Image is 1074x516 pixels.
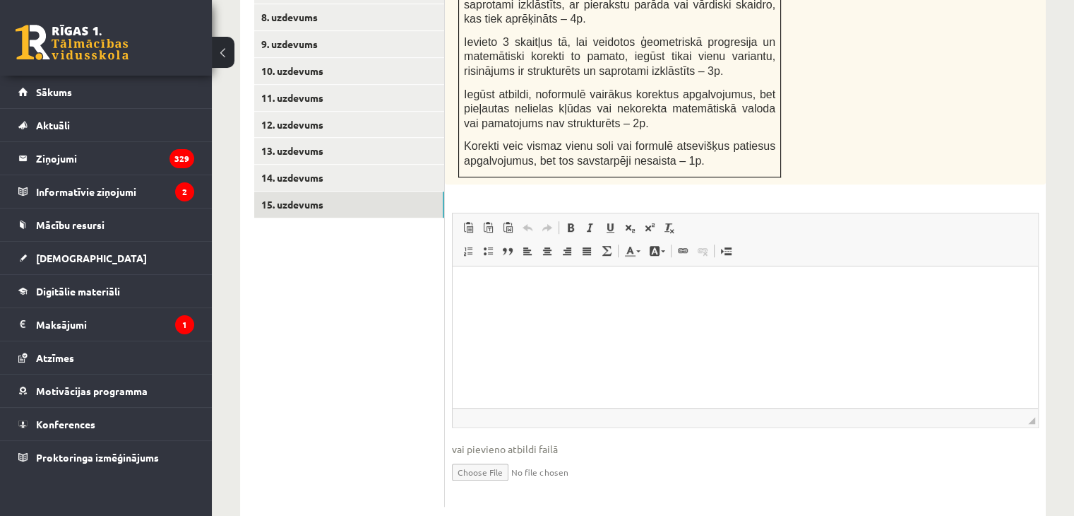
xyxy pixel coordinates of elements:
[580,218,600,237] a: Курсив (Ctrl+I)
[645,242,669,260] a: Цвет фона
[18,142,194,175] a: Ziņojumi329
[254,192,444,218] a: 15. uzdevums
[640,218,660,237] a: Надстрочный индекс
[464,88,775,129] span: Iegūst atbildi, noformulē vairākus korektus apgalvojumus, bet pieļautas nelielas kļūdas vai nekor...
[36,119,70,131] span: Aktuāli
[458,242,478,260] a: Вставить / удалить нумерованный список
[36,142,194,175] legend: Ziņojumi
[18,209,194,241] a: Mācību resursi
[254,138,444,164] a: 13. uzdevums
[693,242,712,260] a: Убрать ссылку
[464,36,775,77] span: Ievieto 3 skaitļus tā, lai veidotos ģeometriskā progresija un matemātiski korekti to pamato, iegū...
[577,242,597,260] a: По ширине
[36,86,72,98] span: Sākums
[452,442,1039,457] span: vai pievieno atbildi failā
[464,140,775,167] span: Korekti veic vismaz vienu soli vai formulē atsevišķus patiesus apgalvojumus, bet tos savstarpēji ...
[557,242,577,260] a: По правому краю
[36,308,194,341] legend: Maksājumi
[498,242,518,260] a: Цитата
[18,308,194,341] a: Maksājumi1
[600,218,620,237] a: Подчеркнутый (Ctrl+U)
[660,218,679,237] a: Убрать форматирование
[36,218,105,231] span: Mācību resursi
[36,385,148,397] span: Motivācijas programma
[478,218,498,237] a: Вставить только текст (Ctrl+Shift+V)
[1028,417,1035,424] span: Перетащите для изменения размера
[254,165,444,191] a: 14. uzdevums
[36,451,159,464] span: Proktoringa izmēģinājums
[36,175,194,208] legend: Informatīvie ziņojumi
[518,218,537,237] a: Отменить (Ctrl+Z)
[36,351,74,364] span: Atzīmes
[716,242,736,260] a: Вставить разрыв страницы для печати
[18,341,194,374] a: Atzīmes
[18,408,194,440] a: Konferences
[175,315,194,334] i: 1
[620,242,645,260] a: Цвет текста
[18,109,194,141] a: Aktuāli
[597,242,616,260] a: Математика
[254,112,444,138] a: 12. uzdevums
[620,218,640,237] a: Подстрочный индекс
[18,441,194,474] a: Proktoringa izmēģinājums
[175,182,194,201] i: 2
[18,175,194,208] a: Informatīvie ziņojumi2
[169,149,194,168] i: 329
[36,418,95,430] span: Konferences
[254,85,444,111] a: 11. uzdevums
[518,242,537,260] a: По левому краю
[36,252,147,264] span: [DEMOGRAPHIC_DATA]
[36,285,120,298] span: Digitālie materiāli
[18,275,194,307] a: Digitālie materiāli
[498,218,518,237] a: Вставить из Word
[18,375,194,407] a: Motivācijas programma
[16,25,129,60] a: Rīgas 1. Tālmācības vidusskola
[254,58,444,84] a: 10. uzdevums
[537,218,557,237] a: Повторить (Ctrl+Y)
[458,218,478,237] a: Вставить (Ctrl+V)
[18,76,194,108] a: Sākums
[673,242,693,260] a: Вставить/Редактировать ссылку (Ctrl+K)
[18,242,194,274] a: [DEMOGRAPHIC_DATA]
[537,242,557,260] a: По центру
[254,4,444,30] a: 8. uzdevums
[254,31,444,57] a: 9. uzdevums
[561,218,580,237] a: Полужирный (Ctrl+B)
[453,266,1038,408] iframe: Визуальный текстовый редактор, wiswyg-editor-user-answer-47024964681020
[478,242,498,260] a: Вставить / удалить маркированный список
